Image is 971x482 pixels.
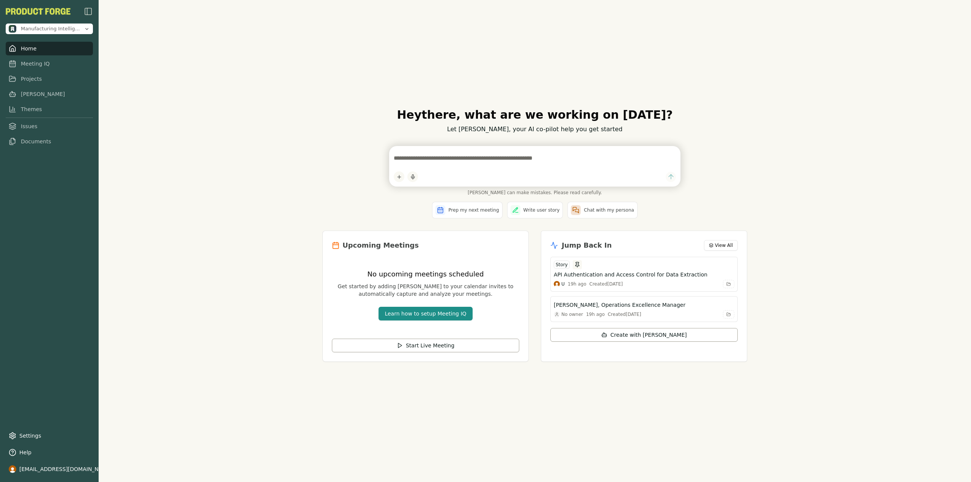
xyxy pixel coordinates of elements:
[332,283,519,298] p: Get started by adding [PERSON_NAME] to your calendar invites to automatically capture and analyze...
[6,429,93,443] a: Settings
[394,171,404,182] button: Add content to chat
[608,311,641,317] div: Created [DATE]
[406,342,454,349] span: Start Live Meeting
[586,311,605,317] div: 19h ago
[322,125,747,134] p: Let [PERSON_NAME], your AI co-pilot help you get started
[589,281,623,287] div: Created [DATE]
[550,328,738,342] button: Create with [PERSON_NAME]
[6,446,93,459] button: Help
[9,25,16,33] img: Manufacturing Intelligence Hub
[84,7,93,16] button: Close Sidebar
[523,207,560,213] span: Write user story
[554,301,685,309] h3: [PERSON_NAME], Operations Excellence Manager
[554,261,570,269] div: Story
[379,307,472,320] button: Learn how to setup Meeting IQ
[6,87,93,101] a: [PERSON_NAME]
[6,57,93,71] a: Meeting IQ
[554,281,560,287] img: User
[554,271,707,278] h3: API Authentication and Access Control for Data Extraction
[507,202,563,218] button: Write user story
[568,281,586,287] div: 19h ago
[6,135,93,148] a: Documents
[432,202,502,218] button: Prep my next meeting
[567,202,637,218] button: Chat with my persona
[6,8,71,15] button: PF-Logo
[6,72,93,86] a: Projects
[9,465,16,473] img: profile
[343,240,419,251] h2: Upcoming Meetings
[584,207,634,213] span: Chat with my persona
[21,25,81,32] span: Manufacturing Intelligence Hub
[389,190,680,196] span: [PERSON_NAME] can make mistakes. Please read carefully.
[448,207,499,213] span: Prep my next meeting
[561,281,565,287] span: U
[6,24,93,34] button: Open organization switcher
[610,331,687,339] span: Create with [PERSON_NAME]
[6,462,93,476] button: [EMAIL_ADDRESS][DOMAIN_NAME]
[407,171,418,182] button: Start dictation
[666,172,676,182] button: Send message
[6,119,93,133] a: Issues
[715,242,733,248] span: View All
[322,108,747,122] h1: Hey there , what are we working on [DATE]?
[6,8,71,15] img: Product Forge
[332,269,519,279] h3: No upcoming meetings scheduled
[6,102,93,116] a: Themes
[84,7,93,16] img: sidebar
[562,240,612,251] h2: Jump Back In
[704,240,738,251] button: View All
[6,42,93,55] a: Home
[332,339,519,352] button: Start Live Meeting
[561,311,583,317] span: No owner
